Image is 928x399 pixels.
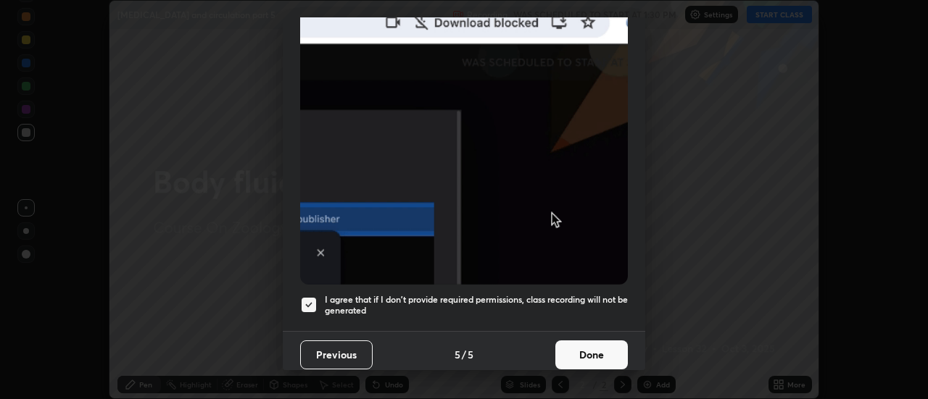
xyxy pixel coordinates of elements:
h4: 5 [468,347,473,362]
button: Done [555,340,628,369]
button: Previous [300,340,373,369]
h4: 5 [455,347,460,362]
h5: I agree that if I don't provide required permissions, class recording will not be generated [325,294,628,316]
h4: / [462,347,466,362]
